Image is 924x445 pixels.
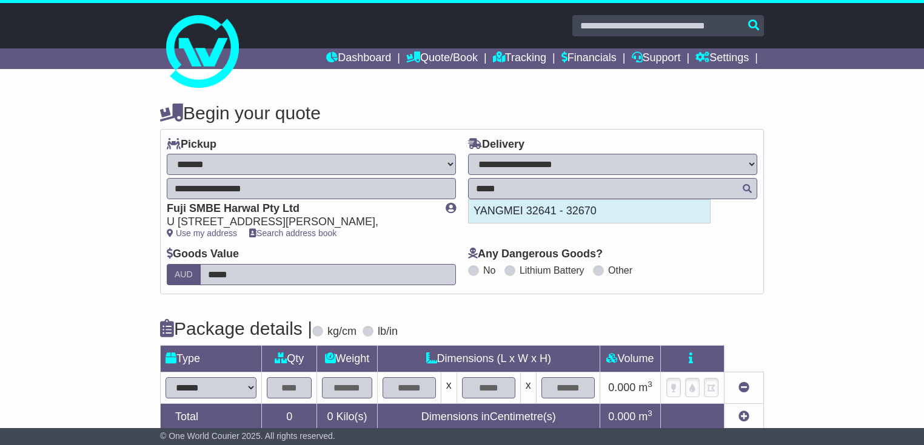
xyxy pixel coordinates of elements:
td: 0 [262,403,317,430]
td: Weight [317,345,377,372]
label: lb/in [378,325,398,338]
label: Pickup [167,138,216,151]
a: Remove this item [738,381,749,394]
a: Search address book [249,228,336,238]
div: YANGMEI 32641 - 32670 [469,200,710,223]
h4: Package details | [160,318,312,338]
div: Fuji SMBE Harwal Pty Ltd [167,202,434,216]
typeahead: Please provide city [468,178,757,199]
a: Quote/Book [406,48,478,69]
td: Volume [600,345,660,372]
label: No [483,265,495,276]
a: Support [632,48,681,69]
span: © One World Courier 2025. All rights reserved. [160,431,335,441]
sup: 3 [648,380,652,389]
label: Goods Value [167,248,239,261]
a: Use my address [167,228,237,238]
label: Other [608,265,632,276]
span: m [638,410,652,423]
a: Tracking [493,48,546,69]
td: x [520,372,536,403]
label: Any Dangerous Goods? [468,248,603,261]
a: Dashboard [326,48,391,69]
td: Dimensions in Centimetre(s) [377,403,600,430]
td: Kilo(s) [317,403,377,430]
span: m [638,381,652,394]
a: Financials [561,48,617,69]
td: Qty [262,345,317,372]
div: U [STREET_ADDRESS][PERSON_NAME], [167,216,434,229]
td: Type [161,345,262,372]
label: kg/cm [327,325,357,338]
td: Dimensions (L x W x H) [377,345,600,372]
h4: Begin your quote [160,103,764,123]
span: 0.000 [608,381,635,394]
label: Delivery [468,138,524,151]
a: Settings [695,48,749,69]
span: 0.000 [608,410,635,423]
a: Add new item [738,410,749,423]
td: Total [161,403,262,430]
td: x [441,372,457,403]
span: 0 [327,410,333,423]
sup: 3 [648,409,652,418]
label: Lithium Battery [520,265,584,276]
label: AUD [167,264,201,285]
